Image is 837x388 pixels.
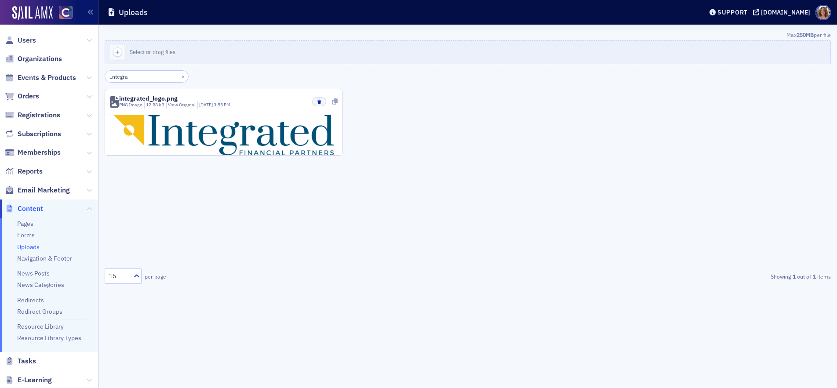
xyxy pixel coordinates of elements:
[18,73,76,83] span: Events & Products
[18,129,61,139] span: Subscriptions
[791,272,797,280] strong: 1
[119,102,142,109] div: PNG Image
[59,6,73,19] img: SailAMX
[179,72,187,80] button: ×
[105,40,831,64] button: Select or drag files
[717,8,748,16] div: Support
[797,31,814,38] span: 250MB
[214,102,230,108] span: 3:55 PM
[5,110,60,120] a: Registrations
[5,129,61,139] a: Subscriptions
[18,375,52,385] span: E-Learning
[17,243,40,251] a: Uploads
[53,6,73,21] a: View Homepage
[753,9,813,15] button: [DOMAIN_NAME]
[761,8,810,16] div: [DOMAIN_NAME]
[18,36,36,45] span: Users
[18,204,43,214] span: Content
[130,48,175,55] span: Select or drag files
[12,6,53,20] img: SailAMX
[145,272,166,280] label: per page
[17,296,44,304] a: Redirects
[5,148,61,157] a: Memberships
[199,102,214,108] span: [DATE]
[109,272,128,281] div: 15
[5,73,76,83] a: Events & Products
[18,54,62,64] span: Organizations
[5,91,39,101] a: Orders
[17,334,81,342] a: Resource Library Types
[18,356,36,366] span: Tasks
[5,356,36,366] a: Tasks
[5,185,70,195] a: Email Marketing
[17,308,62,315] a: Redirect Groups
[119,95,178,102] div: integrated_logo.png
[18,148,61,157] span: Memberships
[17,323,64,330] a: Resource Library
[5,54,62,64] a: Organizations
[5,167,43,176] a: Reports
[811,272,817,280] strong: 1
[144,102,165,109] div: 12.88 kB
[18,167,43,176] span: Reports
[5,375,52,385] a: E-Learning
[5,36,36,45] a: Users
[168,102,196,108] a: View Original
[815,5,831,20] span: Profile
[18,185,70,195] span: Email Marketing
[105,70,189,83] input: Search…
[119,7,148,18] h1: Uploads
[595,272,831,280] div: Showing out of items
[105,31,831,40] div: Max per file
[5,204,43,214] a: Content
[17,254,72,262] a: Navigation & Footer
[17,269,50,277] a: News Posts
[17,220,33,228] a: Pages
[17,281,64,289] a: News Categories
[18,110,60,120] span: Registrations
[17,231,35,239] a: Forms
[18,91,39,101] span: Orders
